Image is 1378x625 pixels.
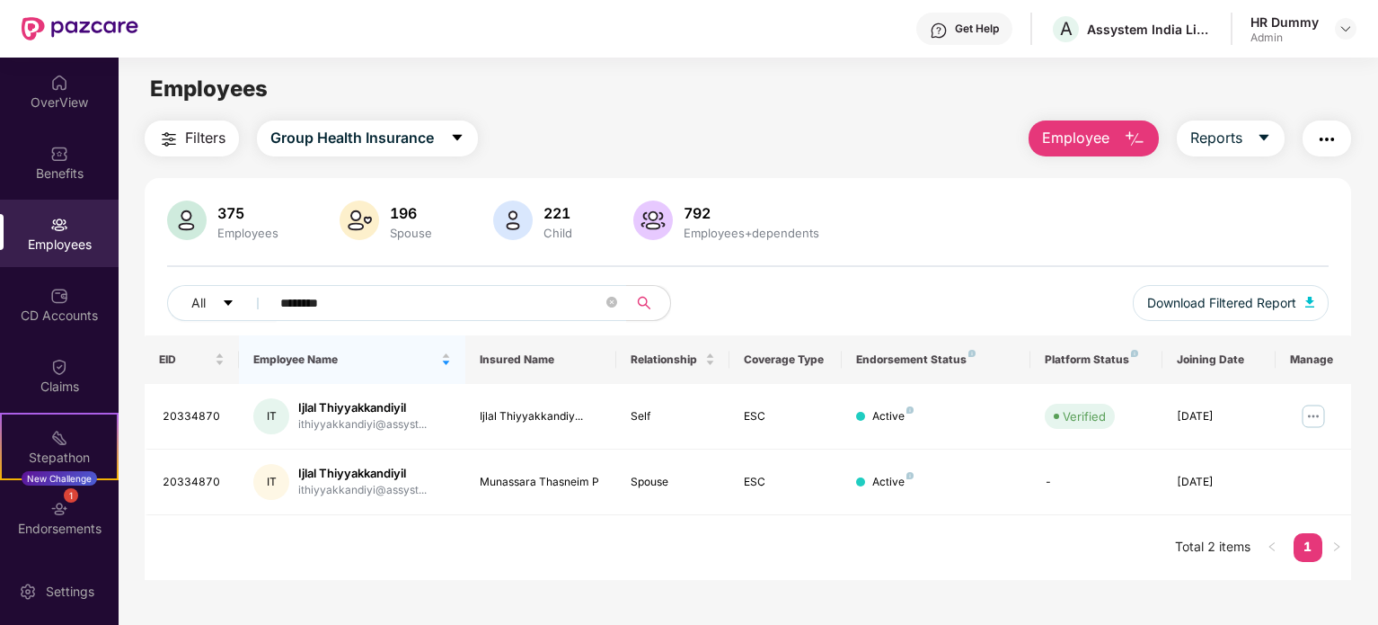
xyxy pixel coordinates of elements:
div: IT [253,398,289,434]
div: Stepathon [2,449,117,467]
img: svg+xml;base64,PHN2ZyB4bWxucz0iaHR0cDovL3d3dy53My5vcmcvMjAwMC9zdmciIHhtbG5zOnhsaW5rPSJodHRwOi8vd3... [1124,129,1145,150]
img: svg+xml;base64,PHN2ZyBpZD0iU2V0dGluZy0yMHgyMCIgeG1sbnM9Imh0dHA6Ly93d3cudzMub3JnLzIwMDAvc3ZnIiB3aW... [19,583,37,601]
div: Settings [40,583,100,601]
img: svg+xml;base64,PHN2ZyBpZD0iQ2xhaW0iIHhtbG5zPSJodHRwOi8vd3d3LnczLm9yZy8yMDAwL3N2ZyIgd2lkdGg9IjIwIi... [50,358,68,376]
div: Child [540,226,576,240]
div: 196 [386,204,436,222]
img: svg+xml;base64,PHN2ZyB4bWxucz0iaHR0cDovL3d3dy53My5vcmcvMjAwMC9zdmciIHhtbG5zOnhsaW5rPSJodHRwOi8vd3... [167,201,207,240]
span: Employees [150,76,268,102]
img: svg+xml;base64,PHN2ZyBpZD0iRW1wbG95ZWVzIiB4bWxucz0iaHR0cDovL3d3dy53My5vcmcvMjAwMC9zdmciIHdpZHRoPS... [50,216,68,234]
span: search [626,296,661,310]
div: New Challenge [22,471,97,486]
div: Active [872,474,914,491]
span: close-circle [606,295,617,312]
img: svg+xml;base64,PHN2ZyBpZD0iRW5kb3JzZW1lbnRzIiB4bWxucz0iaHR0cDovL3d3dy53My5vcmcvMjAwMC9zdmciIHdpZH... [50,500,68,518]
button: right [1322,533,1351,562]
div: Platform Status [1045,353,1148,367]
span: A [1060,18,1073,40]
div: Get Help [955,22,999,36]
img: svg+xml;base64,PHN2ZyBpZD0iQmVuZWZpdHMiIHhtbG5zPSJodHRwOi8vd3d3LnczLm9yZy8yMDAwL3N2ZyIgd2lkdGg9Ij... [50,145,68,163]
div: ESC [744,474,828,491]
div: 375 [214,204,282,222]
img: svg+xml;base64,PHN2ZyBpZD0iSGVscC0zMngzMiIgeG1sbnM9Imh0dHA6Ly93d3cudzMub3JnLzIwMDAvc3ZnIiB3aWR0aD... [930,22,948,40]
span: left [1267,541,1277,552]
span: caret-down [450,130,464,147]
div: ithiyyakkandiyi@assyst... [298,416,427,433]
th: Joining Date [1162,335,1276,384]
button: left [1258,533,1286,562]
span: caret-down [1257,130,1271,147]
span: caret-down [222,297,234,311]
th: Manage [1276,335,1351,384]
img: svg+xml;base64,PHN2ZyB4bWxucz0iaHR0cDovL3d3dy53My5vcmcvMjAwMC9zdmciIHdpZHRoPSI4IiBoZWlnaHQ9IjgiIH... [1131,350,1138,357]
div: Spouse [631,474,715,491]
span: Employee [1042,127,1109,149]
td: - [1030,450,1162,515]
div: IT [253,464,289,500]
div: 20334870 [163,408,225,425]
img: svg+xml;base64,PHN2ZyBpZD0iQ0RfQWNjb3VudHMiIGRhdGEtbmFtZT0iQ0QgQWNjb3VudHMiIHhtbG5zPSJodHRwOi8vd3... [50,287,68,305]
span: Employee Name [253,353,437,367]
span: Filters [185,127,225,149]
li: Previous Page [1258,533,1286,562]
img: manageButton [1299,402,1328,431]
div: 792 [680,204,823,222]
div: Self [631,408,715,425]
img: svg+xml;base64,PHN2ZyB4bWxucz0iaHR0cDovL3d3dy53My5vcmcvMjAwMC9zdmciIHdpZHRoPSI4IiBoZWlnaHQ9IjgiIH... [968,350,976,357]
img: svg+xml;base64,PHN2ZyB4bWxucz0iaHR0cDovL3d3dy53My5vcmcvMjAwMC9zdmciIHhtbG5zOnhsaW5rPSJodHRwOi8vd3... [1305,297,1314,308]
span: Download Filtered Report [1147,293,1296,313]
div: 20334870 [163,474,225,491]
button: Group Health Insurancecaret-down [257,121,478,156]
img: svg+xml;base64,PHN2ZyB4bWxucz0iaHR0cDovL3d3dy53My5vcmcvMjAwMC9zdmciIHdpZHRoPSIyMSIgaGVpZ2h0PSIyMC... [50,429,68,447]
li: Next Page [1322,533,1351,562]
div: Employees [214,226,282,240]
div: Munassara Thasneim P [480,474,602,491]
div: Admin [1250,31,1319,45]
th: Insured Name [465,335,616,384]
button: Employee [1029,121,1159,156]
img: svg+xml;base64,PHN2ZyBpZD0iSG9tZSIgeG1sbnM9Imh0dHA6Ly93d3cudzMub3JnLzIwMDAvc3ZnIiB3aWR0aD0iMjAiIG... [50,74,68,92]
div: Spouse [386,226,436,240]
div: Ijlal Thiyyakkandiy... [480,408,602,425]
img: svg+xml;base64,PHN2ZyBpZD0iRHJvcGRvd24tMzJ4MzIiIHhtbG5zPSJodHRwOi8vd3d3LnczLm9yZy8yMDAwL3N2ZyIgd2... [1338,22,1353,36]
th: Coverage Type [729,335,843,384]
div: [DATE] [1177,474,1261,491]
button: Filters [145,121,239,156]
img: svg+xml;base64,PHN2ZyB4bWxucz0iaHR0cDovL3d3dy53My5vcmcvMjAwMC9zdmciIHhtbG5zOnhsaW5rPSJodHRwOi8vd3... [340,201,379,240]
div: Active [872,408,914,425]
img: svg+xml;base64,PHN2ZyB4bWxucz0iaHR0cDovL3d3dy53My5vcmcvMjAwMC9zdmciIHhtbG5zOnhsaW5rPSJodHRwOi8vd3... [633,201,673,240]
div: Employees+dependents [680,226,823,240]
div: [DATE] [1177,408,1261,425]
div: ESC [744,408,828,425]
span: close-circle [606,297,617,308]
span: EID [159,353,211,367]
div: 221 [540,204,576,222]
img: svg+xml;base64,PHN2ZyB4bWxucz0iaHR0cDovL3d3dy53My5vcmcvMjAwMC9zdmciIHhtbG5zOnhsaW5rPSJodHRwOi8vd3... [493,201,533,240]
li: Total 2 items [1175,533,1250,562]
img: New Pazcare Logo [22,17,138,40]
div: 1 [64,488,78,503]
li: 1 [1294,533,1322,562]
span: All [191,293,206,313]
th: Relationship [616,335,729,384]
th: EID [145,335,239,384]
div: Ijlal Thiyyakkandiyil [298,465,427,482]
button: Allcaret-down [167,285,277,321]
div: Verified [1063,407,1106,425]
div: Assystem India Limited [1087,21,1213,38]
button: Reportscaret-down [1177,121,1285,156]
button: Download Filtered Report [1133,285,1329,321]
button: search [626,285,671,321]
div: HR Dummy [1250,13,1319,31]
img: svg+xml;base64,PHN2ZyB4bWxucz0iaHR0cDovL3d3dy53My5vcmcvMjAwMC9zdmciIHdpZHRoPSIyNCIgaGVpZ2h0PSIyNC... [1316,129,1338,150]
span: Reports [1190,127,1242,149]
span: Relationship [631,353,702,367]
img: svg+xml;base64,PHN2ZyB4bWxucz0iaHR0cDovL3d3dy53My5vcmcvMjAwMC9zdmciIHdpZHRoPSI4IiBoZWlnaHQ9IjgiIH... [906,472,914,479]
div: Endorsement Status [856,353,1016,367]
span: right [1331,541,1342,552]
div: Ijlal Thiyyakkandiyil [298,399,427,416]
span: Group Health Insurance [270,127,434,149]
a: 1 [1294,533,1322,560]
img: svg+xml;base64,PHN2ZyB4bWxucz0iaHR0cDovL3d3dy53My5vcmcvMjAwMC9zdmciIHdpZHRoPSI4IiBoZWlnaHQ9IjgiIH... [906,406,914,414]
img: svg+xml;base64,PHN2ZyB4bWxucz0iaHR0cDovL3d3dy53My5vcmcvMjAwMC9zdmciIHdpZHRoPSIyNCIgaGVpZ2h0PSIyNC... [158,129,180,150]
